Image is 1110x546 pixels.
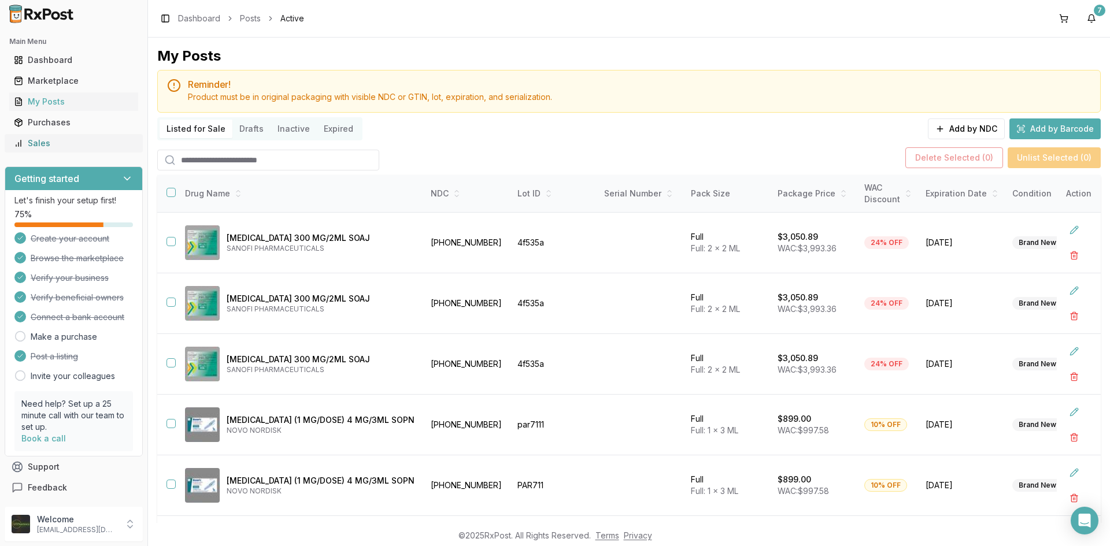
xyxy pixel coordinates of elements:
p: [MEDICAL_DATA] (1 MG/DOSE) 4 MG/3ML SOPN [227,414,415,426]
a: Invite your colleagues [31,370,115,382]
a: Make a purchase [31,331,97,343]
button: Drafts [232,120,271,138]
span: [DATE] [926,480,998,491]
div: My Posts [14,96,134,107]
p: [MEDICAL_DATA] 300 MG/2ML SOAJ [227,293,415,304]
button: Delete [1064,488,1085,508]
a: Dashboard [9,50,138,70]
span: Full: 2 x 2 ML [691,243,740,253]
img: Dupixent 300 MG/2ML SOAJ [185,347,220,381]
a: Terms [595,530,619,540]
th: Condition [1005,175,1092,213]
td: [PHONE_NUMBER] [424,213,510,273]
button: Edit [1064,341,1085,362]
h3: Getting started [14,172,79,185]
button: Edit [1064,280,1085,301]
p: [MEDICAL_DATA] 300 MG/2ML SOAJ [227,354,415,365]
button: Inactive [271,120,317,138]
img: RxPost Logo [5,5,79,23]
img: Ozempic (1 MG/DOSE) 4 MG/3ML SOPN [185,468,220,503]
span: Full: 1 x 3 ML [691,425,738,435]
div: Brand New [1012,236,1063,249]
a: Purchases [9,112,138,133]
div: Brand New [1012,297,1063,310]
a: Privacy [624,530,652,540]
div: 24% OFF [864,236,909,249]
td: 4f535a [510,273,597,334]
div: NDC [431,188,504,199]
td: Full [684,213,771,273]
div: Open Intercom Messenger [1071,507,1098,534]
button: My Posts [5,92,143,111]
td: Full [684,395,771,455]
div: 10% OFF [864,418,907,431]
span: Verify beneficial owners [31,292,124,303]
span: WAC: $3,993.36 [778,243,837,253]
a: Sales [9,133,138,154]
p: [EMAIL_ADDRESS][DOMAIN_NAME] [37,525,117,534]
button: Feedback [5,477,143,498]
a: My Posts [9,91,138,112]
td: PAR711 [510,455,597,516]
button: Support [5,456,143,477]
img: User avatar [12,515,30,533]
p: $899.00 [778,413,811,425]
div: Dashboard [14,54,134,66]
span: WAC: $3,993.36 [778,304,837,314]
button: Edit [1064,220,1085,240]
span: Full: 2 x 2 ML [691,365,740,374]
div: WAC Discount [864,182,912,205]
button: Listed for Sale [160,120,232,138]
p: SANOFI PHARMACEUTICALS [227,244,415,253]
p: $3,050.89 [778,352,818,364]
p: $899.00 [778,474,811,485]
h5: Reminder! [188,80,1091,89]
span: [DATE] [926,358,998,370]
p: [MEDICAL_DATA] (1 MG/DOSE) 4 MG/3ML SOPN [227,475,415,486]
a: Marketplace [9,70,138,91]
button: Delete [1064,366,1085,387]
span: [DATE] [926,419,998,430]
button: Edit [1064,402,1085,422]
div: Marketplace [14,75,134,87]
div: Brand New [1012,358,1063,370]
p: Need help? Set up a 25 minute call with our team to set up. [21,398,126,433]
button: Delete [1064,245,1085,266]
button: Sales [5,134,143,153]
td: [PHONE_NUMBER] [424,395,510,455]
nav: breadcrumb [178,13,304,24]
div: 24% OFF [864,358,909,370]
img: Ozempic (1 MG/DOSE) 4 MG/3ML SOPN [185,407,220,442]
td: [PHONE_NUMBER] [424,273,510,334]
img: Dupixent 300 MG/2ML SOAJ [185,286,220,321]
p: SANOFI PHARMACEUTICALS [227,304,415,314]
td: 4f535a [510,213,597,273]
span: Feedback [28,482,67,493]
p: $3,050.89 [778,231,818,243]
div: Expiration Date [926,188,998,199]
button: Edit [1064,462,1085,483]
span: [DATE] [926,237,998,248]
span: Create your account [31,233,109,244]
button: Purchases [5,113,143,132]
p: NOVO NORDISK [227,426,415,435]
p: SANOFI PHARMACEUTICALS [227,365,415,374]
span: WAC: $3,993.36 [778,365,837,374]
span: Verify your business [31,272,109,284]
div: 10% OFF [864,479,907,492]
button: Dashboard [5,51,143,69]
td: 4f535a [510,334,597,395]
th: Action [1057,175,1101,213]
span: [DATE] [926,298,998,309]
button: 7 [1082,9,1101,28]
td: [PHONE_NUMBER] [424,334,510,395]
div: 24% OFF [864,297,909,310]
span: WAC: $997.58 [778,486,829,496]
div: Serial Number [604,188,677,199]
span: Post a listing [31,351,78,362]
td: Full [684,273,771,334]
button: Expired [317,120,360,138]
div: 7 [1094,5,1105,16]
div: My Posts [157,47,221,65]
span: Connect a bank account [31,311,124,323]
